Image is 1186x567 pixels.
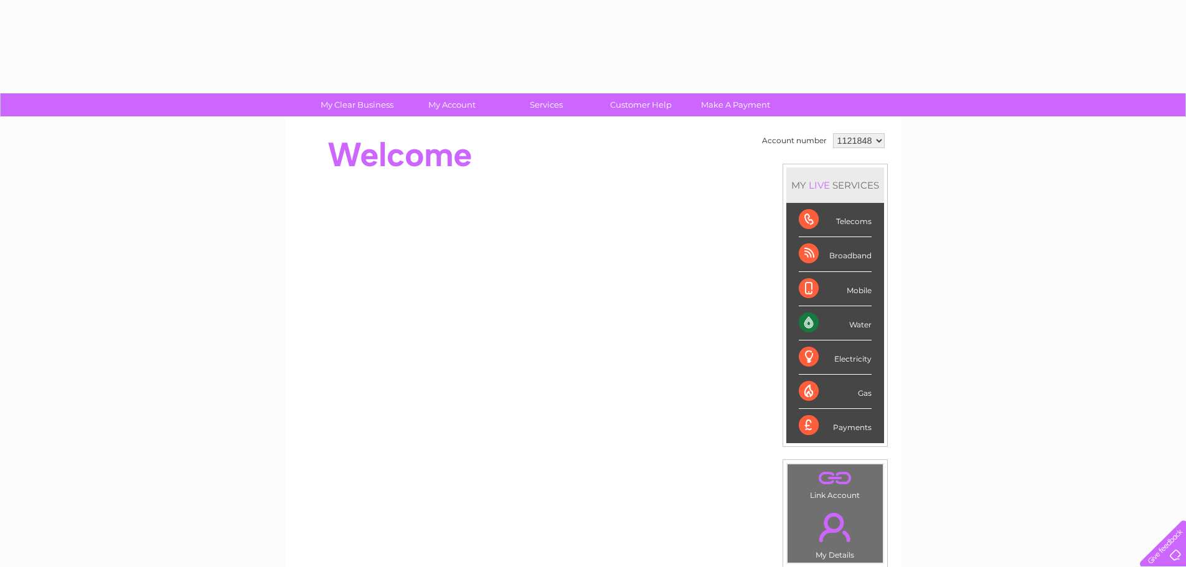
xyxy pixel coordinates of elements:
[759,130,830,151] td: Account number
[799,237,872,271] div: Broadband
[590,93,692,116] a: Customer Help
[799,272,872,306] div: Mobile
[799,306,872,340] div: Water
[786,167,884,203] div: MY SERVICES
[495,93,598,116] a: Services
[799,375,872,409] div: Gas
[400,93,503,116] a: My Account
[799,203,872,237] div: Telecoms
[787,464,883,503] td: Link Account
[306,93,408,116] a: My Clear Business
[799,340,872,375] div: Electricity
[806,179,832,191] div: LIVE
[799,409,872,443] div: Payments
[684,93,787,116] a: Make A Payment
[791,505,880,549] a: .
[787,502,883,563] td: My Details
[791,467,880,489] a: .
